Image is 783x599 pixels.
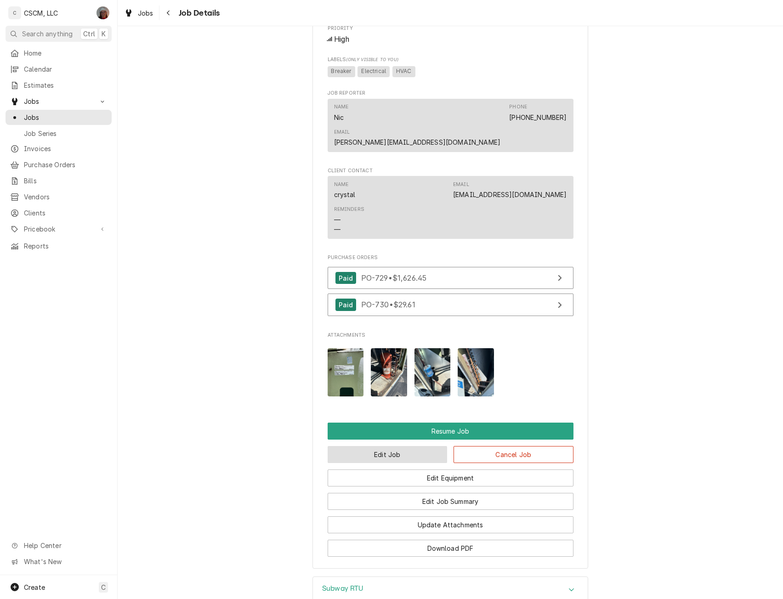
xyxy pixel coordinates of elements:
div: Reminders [334,206,364,213]
div: Name [334,103,349,122]
span: Jobs [138,8,153,18]
div: Button Group Row [328,463,573,486]
div: Paid [335,299,357,311]
span: Priority [328,25,573,32]
div: High [328,34,573,45]
div: DV [96,6,109,19]
div: Button Group [328,423,573,557]
div: Button Group Row [328,510,573,533]
div: Email [334,129,350,136]
div: Nic [334,113,344,122]
div: Button Group Row [328,440,573,463]
span: Search anything [22,29,73,39]
span: Reports [24,241,107,251]
div: Purchase Orders [328,254,573,321]
span: Labels [328,56,573,63]
span: What's New [24,557,106,566]
a: Reports [6,238,112,254]
a: View Purchase Order [328,294,573,316]
button: Download PDF [328,540,573,557]
span: Estimates [24,80,107,90]
div: Email [334,129,501,147]
a: Bills [6,173,112,188]
button: Update Attachments [328,516,573,533]
a: [PERSON_NAME][EMAIL_ADDRESS][DOMAIN_NAME] [334,138,501,146]
span: Electrical [357,66,390,77]
div: Email [453,181,567,199]
span: Bills [24,176,107,186]
span: HVAC [392,66,415,77]
div: Button Group Row [328,486,573,510]
span: Priority [328,34,573,45]
span: PO-730 • $29.61 [361,300,415,309]
span: Attachments [328,332,573,339]
span: Client Contact [328,167,573,175]
span: K [102,29,106,39]
a: Invoices [6,141,112,156]
div: Name [334,181,349,188]
span: PO-729 • $1,626.45 [361,273,427,283]
a: Purchase Orders [6,157,112,172]
span: Calendar [24,64,107,74]
span: Pricebook [24,224,93,234]
button: Edit Job [328,446,448,463]
span: Create [24,583,45,591]
img: 7b1hMbpRbijG31LfVgIE [458,348,494,396]
span: (Only Visible to You) [346,57,398,62]
a: Go to Help Center [6,538,112,553]
div: — [334,225,340,234]
a: Jobs [6,110,112,125]
div: Button Group Row [328,423,573,440]
div: Name [334,103,349,111]
div: Job Reporter List [328,99,573,156]
div: Client Contact List [328,176,573,243]
div: Reminders [334,206,364,234]
div: Email [453,181,469,188]
div: [object Object] [328,56,573,79]
div: Phone [509,103,527,111]
button: Cancel Job [454,446,573,463]
a: [EMAIL_ADDRESS][DOMAIN_NAME] [453,191,567,198]
button: Resume Job [328,423,573,440]
div: Contact [328,99,573,152]
h3: Subway RTU [322,584,363,593]
a: View Purchase Order [328,267,573,289]
span: Jobs [24,113,107,122]
span: C [101,582,106,592]
span: Breaker [328,66,355,77]
img: g9QHjWzT86jBt2OnTzsg [371,348,407,396]
button: Search anythingCtrlK [6,26,112,42]
a: Go to What's New [6,554,112,569]
span: Home [24,48,107,58]
a: Estimates [6,78,112,93]
button: Navigate back [161,6,176,20]
div: Client Contact [328,167,573,243]
span: Purchase Orders [328,254,573,261]
div: Name [334,181,356,199]
div: Phone [509,103,567,122]
a: Job Series [6,126,112,141]
div: crystal [334,190,356,199]
img: YnWNHsSeuukThuXm2kgD [414,348,451,396]
a: Go to Pricebook [6,221,112,237]
div: Contact [328,176,573,239]
div: Priority [328,25,573,45]
span: Job Reporter [328,90,573,97]
span: Jobs [24,96,93,106]
a: Calendar [6,62,112,77]
span: Job Series [24,129,107,138]
span: Attachments [328,341,573,404]
img: fONT6LnR7q9Pc4j9q2IN [328,348,364,396]
a: [PHONE_NUMBER] [509,113,567,121]
a: Vendors [6,189,112,204]
span: Help Center [24,541,106,550]
button: Edit Job Summary [328,493,573,510]
span: Vendors [24,192,107,202]
div: C [8,6,21,19]
a: Home [6,45,112,61]
div: Dena Vecchetti's Avatar [96,6,109,19]
div: — [334,215,340,225]
div: Job Reporter [328,90,573,156]
div: CSCM, LLC [24,8,58,18]
span: Ctrl [83,29,95,39]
